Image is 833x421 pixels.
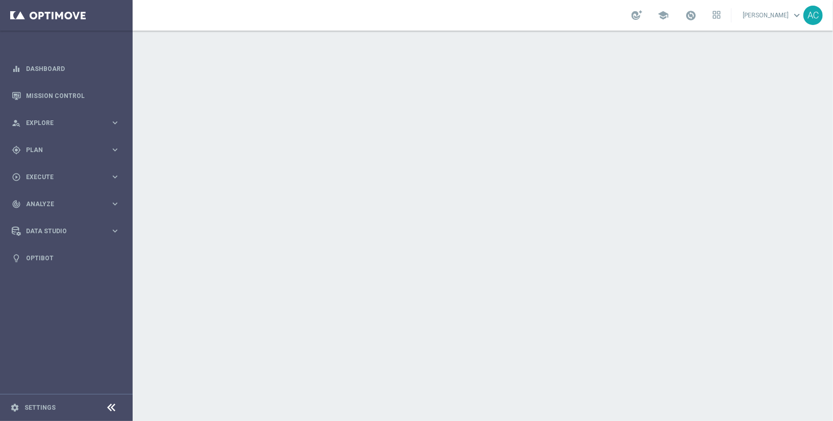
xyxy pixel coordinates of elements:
a: Mission Control [26,82,120,109]
button: Data Studio keyboard_arrow_right [11,227,120,235]
span: Analyze [26,201,110,207]
i: keyboard_arrow_right [110,172,120,182]
button: Mission Control [11,92,120,100]
span: Data Studio [26,228,110,234]
span: Plan [26,147,110,153]
div: Analyze [12,200,110,209]
i: keyboard_arrow_right [110,199,120,209]
div: AC [803,6,823,25]
i: keyboard_arrow_right [110,145,120,155]
button: gps_fixed Plan keyboard_arrow_right [11,146,120,154]
a: Dashboard [26,55,120,82]
a: Optibot [26,244,120,271]
i: settings [10,403,19,412]
i: equalizer [12,64,21,73]
span: Explore [26,120,110,126]
span: school [658,10,669,21]
i: keyboard_arrow_right [110,226,120,236]
button: track_changes Analyze keyboard_arrow_right [11,200,120,208]
i: person_search [12,118,21,128]
div: Mission Control [12,82,120,109]
button: equalizer Dashboard [11,65,120,73]
span: keyboard_arrow_down [791,10,802,21]
i: track_changes [12,200,21,209]
i: lightbulb [12,254,21,263]
a: [PERSON_NAME]keyboard_arrow_down [742,8,803,23]
a: Settings [24,405,56,411]
i: play_circle_outline [12,172,21,182]
div: Execute [12,172,110,182]
button: person_search Explore keyboard_arrow_right [11,119,120,127]
button: play_circle_outline Execute keyboard_arrow_right [11,173,120,181]
div: Explore [12,118,110,128]
div: Plan [12,145,110,155]
i: gps_fixed [12,145,21,155]
div: Optibot [12,244,120,271]
span: Execute [26,174,110,180]
i: keyboard_arrow_right [110,118,120,128]
button: lightbulb Optibot [11,254,120,262]
div: Data Studio [12,227,110,236]
div: Dashboard [12,55,120,82]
